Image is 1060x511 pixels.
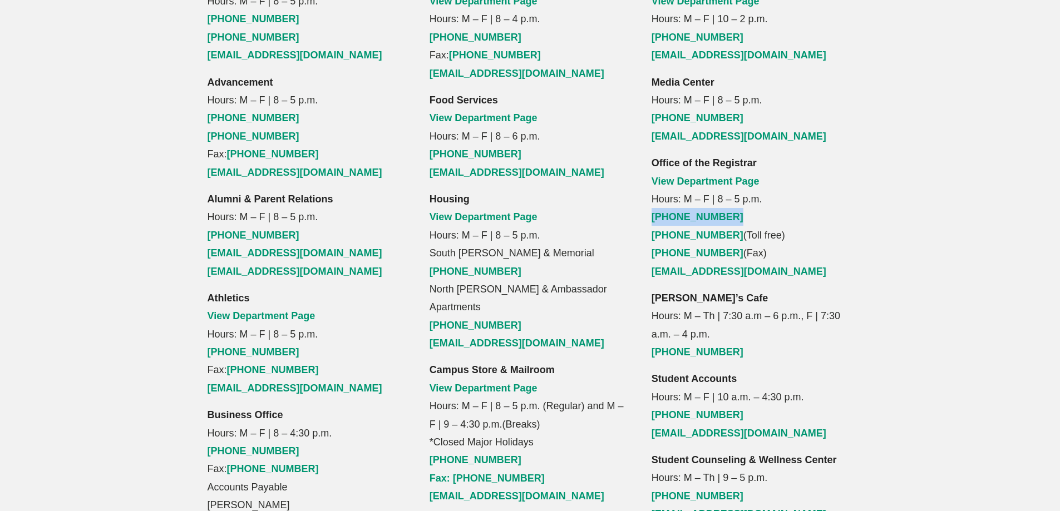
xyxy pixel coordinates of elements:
strong: Business Office [208,409,283,420]
a: View Department Page [652,176,760,187]
a: [PHONE_NUMBER] [208,230,299,241]
strong: Food Services [430,95,498,106]
a: [PHONE_NUMBER] [652,211,743,222]
strong: Advancement [208,77,273,88]
p: Hours: M – F | 8 – 5 p.m. (Regular) and M – F | 9 – 4:30 p.m.(Breaks) *Closed Major Holidays [430,361,631,505]
a: [PHONE_NUMBER] [227,364,319,375]
p: Hours: M – F | 8 – 5 p.m. (Toll free) (Fax) [652,154,853,280]
strong: [PERSON_NAME]’s Cafe [652,292,768,304]
strong: Campus Store & Mailroom [430,364,555,375]
a: [PHONE_NUMBER] [430,266,521,277]
a: [PHONE_NUMBER] [430,320,521,331]
p: Hours: M – Th | 7:30 a.m – 6 p.m., F | 7:30 a.m. – 4 p.m. [652,289,853,361]
a: [PHONE_NUMBER] [449,49,541,61]
p: Hours: M – F | 8 – 5 p.m. Fax: [208,289,409,397]
a: View Department Page [208,310,315,321]
a: [PHONE_NUMBER] [208,346,299,358]
p: Hours: M – F | 8 – 6 p.m. [430,91,631,181]
a: [PHONE_NUMBER] [208,13,299,24]
a: [EMAIL_ADDRESS][DOMAIN_NAME] [652,131,826,142]
a: [EMAIL_ADDRESS][DOMAIN_NAME] [430,68,604,79]
a: [EMAIL_ADDRESS][DOMAIN_NAME] [652,428,826,439]
a: [PHONE_NUMBER] [652,409,743,420]
a: [PHONE_NUMBER] [430,148,521,160]
a: [PHONE_NUMBER] [430,454,521,465]
a: [PHONE_NUMBER] [652,112,743,123]
a: [PHONE_NUMBER] [208,32,299,43]
a: [PHONE_NUMBER] [208,112,299,123]
a: [EMAIL_ADDRESS][DOMAIN_NAME] [208,247,382,259]
a: View Department Page [430,112,538,123]
a: View Department Page [430,383,538,394]
strong: Alumni & Parent Relations [208,194,333,205]
a: [EMAIL_ADDRESS][DOMAIN_NAME] [208,49,382,61]
p: Hours: M – F | 8 – 5 p.m. [208,190,409,280]
p: Hours: M – F | 10 a.m. – 4:30 p.m. [652,370,853,442]
strong: Media Center [652,77,714,88]
a: View Department Page [430,211,538,222]
strong: Housing [430,194,470,205]
a: [PHONE_NUMBER] [227,463,319,474]
a: [PHONE_NUMBER] [430,32,521,43]
p: Hours: M – F | 8 – 5 p.m. [652,73,853,146]
a: [EMAIL_ADDRESS][DOMAIN_NAME] [430,490,604,502]
a: [PHONE_NUMBER] [208,445,299,457]
a: [EMAIL_ADDRESS][DOMAIN_NAME] [430,167,604,178]
p: Hours: M – F | 8 – 5 p.m. Fax: [208,73,409,181]
a: Fax: [PHONE_NUMBER] [430,473,545,484]
strong: Student Counseling & Wellness Center [652,454,837,465]
a: [PHONE_NUMBER] [652,490,743,502]
strong: Student Accounts [652,373,737,384]
strong: Office of the Registrar [652,157,757,168]
a: [PHONE_NUMBER] [652,346,743,358]
a: [EMAIL_ADDRESS][DOMAIN_NAME] [652,266,826,277]
p: Hours: M – F | 8 – 5 p.m. South [PERSON_NAME] & Memorial North [PERSON_NAME] & Ambassador Apartments [430,190,631,353]
a: [EMAIL_ADDRESS][DOMAIN_NAME] [430,338,604,349]
a: [PHONE_NUMBER] [652,230,743,241]
a: [PHONE_NUMBER] [208,131,299,142]
a: [EMAIL_ADDRESS][DOMAIN_NAME] [208,167,382,178]
a: [EMAIL_ADDRESS][DOMAIN_NAME] [208,383,382,394]
a: [PHONE_NUMBER] [652,32,743,43]
a: [PHONE_NUMBER] [227,148,319,160]
a: [EMAIL_ADDRESS][DOMAIN_NAME] [208,266,382,277]
a: [PHONE_NUMBER] [652,247,743,259]
strong: Athletics [208,292,250,304]
a: [EMAIL_ADDRESS][DOMAIN_NAME] [652,49,826,61]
